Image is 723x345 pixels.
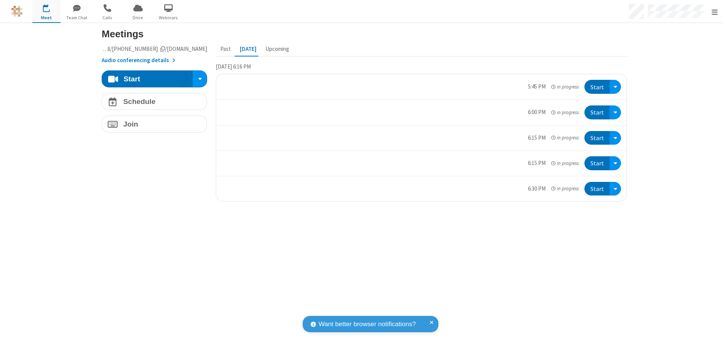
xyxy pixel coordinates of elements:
div: Open menu [610,131,621,145]
section: Today's Meetings [216,62,627,207]
div: 6:00 PM [528,108,546,117]
button: Past [216,42,235,56]
img: QA Selenium DO NOT DELETE OR CHANGE [11,6,23,17]
div: 5:45 PM [528,82,546,91]
div: Open menu [610,182,621,196]
div: 6:30 PM [528,185,546,193]
button: Start [584,131,610,145]
button: Copy my meeting room linkCopy my meeting room link [102,45,207,53]
button: Start [584,80,610,94]
button: Join [102,116,207,133]
em: in progress [551,185,579,192]
span: Meet [32,14,61,21]
section: Account details [102,45,207,65]
h4: Join [123,121,138,128]
span: Want better browser notifications? [319,319,416,329]
button: Audio conferencing details [102,56,175,65]
div: Open menu [610,105,621,119]
div: Open menu [610,80,621,94]
span: Team Chat [63,14,91,21]
button: [DATE] [235,42,261,56]
h4: Start [124,75,140,82]
h3: Meetings [102,29,627,39]
button: Schedule [102,93,207,110]
span: Drive [124,14,152,21]
button: Start [584,182,610,196]
div: 6:15 PM [528,134,546,142]
em: in progress [551,160,579,167]
button: Start [584,105,610,119]
span: Copy my meeting room link [90,45,207,52]
div: 6:15 PM [528,159,546,168]
div: Start conference options [195,73,204,85]
em: in progress [551,134,579,141]
span: Webinars [154,14,183,21]
div: 5 [48,4,53,10]
div: Open menu [610,156,621,170]
button: Start [584,156,610,170]
h4: Schedule [123,98,156,105]
span: [DATE] 6:16 PM [216,63,251,70]
em: in progress [551,83,579,90]
em: in progress [551,109,579,116]
button: Start [108,70,187,87]
button: Upcoming [261,42,294,56]
span: Calls [93,14,122,21]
